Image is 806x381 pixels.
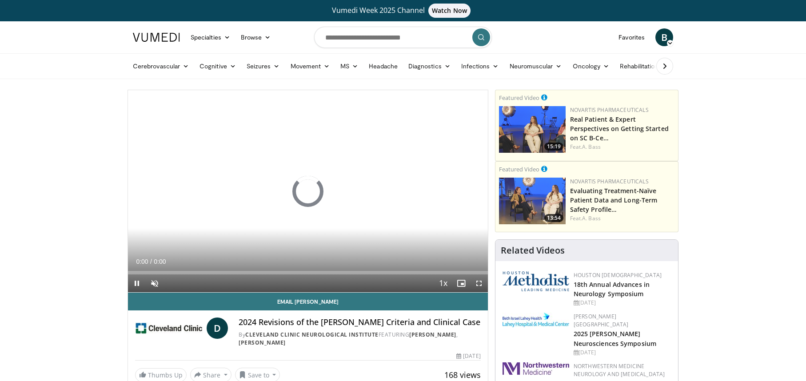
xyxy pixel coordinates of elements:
video-js: Video Player [128,90,488,293]
a: Oncology [567,57,615,75]
a: Rehabilitation [614,57,663,75]
span: 13:54 [544,214,563,222]
a: 2025 [PERSON_NAME] Neurosciences Symposium [574,329,656,347]
a: D [207,317,228,339]
a: Browse [235,28,276,46]
span: Watch Now [428,4,471,18]
a: B [655,28,673,46]
img: 2a462fb6-9365-492a-ac79-3166a6f924d8.png.150x105_q85_autocrop_double_scale_upscale_version-0.2.jpg [503,362,569,375]
a: Novartis Pharmaceuticals [570,106,649,114]
a: Cerebrovascular [128,57,194,75]
button: Enable picture-in-picture mode [452,274,470,292]
div: By FEATURING , [239,331,480,347]
img: VuMedi Logo [133,33,180,42]
div: [DATE] [574,349,671,357]
a: Vumedi Week 2025 ChannelWatch Now [134,4,672,18]
div: Feat. [570,143,674,151]
span: 0:00 [136,258,148,265]
button: Unmute [146,274,164,292]
a: Favorites [613,28,650,46]
a: Novartis Pharmaceuticals [570,178,649,185]
button: Fullscreen [470,274,488,292]
a: [PERSON_NAME] [239,339,286,346]
a: MS [335,57,363,75]
img: Cleveland Clinic Neurological Institute [135,317,203,339]
a: Evaluating Treatment-Naïve Patient Data and Long-Term Safety Profile… [570,187,658,214]
a: 18th Annual Advances in Neurology Symposium [574,280,650,298]
img: 37a18655-9da9-4d40-a34e-6cccd3ffc641.png.150x105_q85_crop-smart_upscale.png [499,178,566,224]
a: Neuromuscular [504,57,567,75]
a: Houston [DEMOGRAPHIC_DATA] [574,271,662,279]
a: 13:54 [499,178,566,224]
div: Feat. [570,214,674,222]
small: Featured Video [499,94,539,102]
a: Cognitive [194,57,241,75]
input: Search topics, interventions [314,27,492,48]
div: [DATE] [456,352,480,360]
a: Cleveland Clinic Neurological Institute [245,331,379,338]
span: 168 views [444,369,481,380]
a: 15:19 [499,106,566,153]
a: Diagnostics [403,57,456,75]
a: Real Patient & Expert Perspectives on Getting Started on SC B-Ce… [570,115,669,142]
h4: 2024 Revisions of the [PERSON_NAME] Criteria and Clinical Case [239,317,480,327]
img: 5e4488cc-e109-4a4e-9fd9-73bb9237ee91.png.150x105_q85_autocrop_double_scale_upscale_version-0.2.png [503,271,569,291]
button: Pause [128,274,146,292]
a: [PERSON_NAME] [409,331,456,338]
span: 0:00 [154,258,166,265]
span: 15:19 [544,143,563,151]
a: A. Bass [582,143,601,151]
span: / [150,258,152,265]
img: 2bf30652-7ca6-4be0-8f92-973f220a5948.png.150x105_q85_crop-smart_upscale.png [499,106,566,153]
a: Movement [285,57,335,75]
div: [DATE] [574,299,671,307]
a: Specialties [185,28,235,46]
img: e7977282-282c-4444-820d-7cc2733560fd.jpg.150x105_q85_autocrop_double_scale_upscale_version-0.2.jpg [503,313,569,327]
a: Seizures [241,57,285,75]
div: Progress Bar [128,271,488,274]
a: Infections [456,57,504,75]
span: Vumedi Week 2025 Channel [332,5,474,15]
a: Northwestern Medicine Neurology and [MEDICAL_DATA] [574,362,665,378]
small: Featured Video [499,165,539,173]
a: [PERSON_NAME][GEOGRAPHIC_DATA] [574,313,629,328]
a: Email [PERSON_NAME] [128,293,488,310]
a: Headache [363,57,403,75]
a: A. Bass [582,214,601,222]
button: Playback Rate [435,274,452,292]
h4: Related Videos [501,245,565,256]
